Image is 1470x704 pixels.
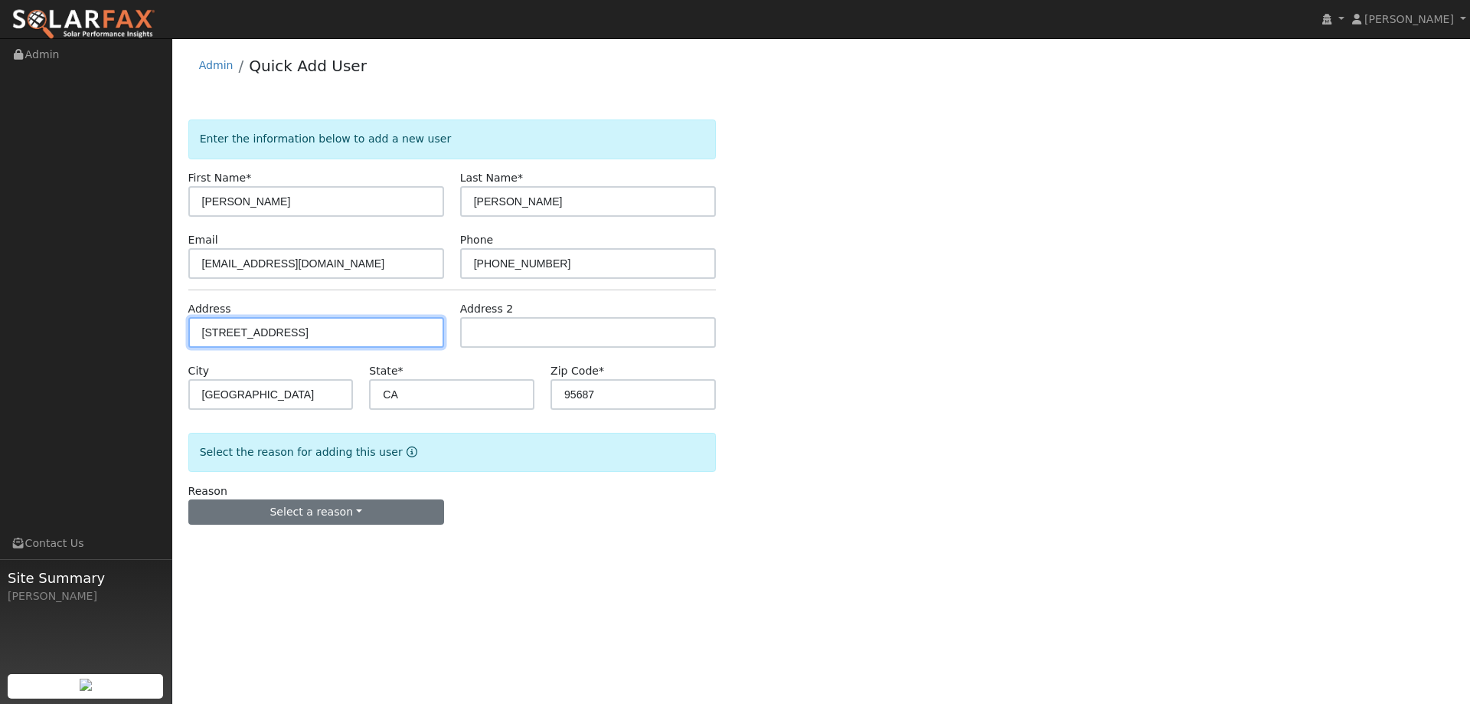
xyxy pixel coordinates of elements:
label: Last Name [460,170,523,186]
label: State [369,363,403,379]
span: Site Summary [8,568,164,588]
label: Zip Code [550,363,604,379]
div: Enter the information below to add a new user [188,120,716,159]
span: [PERSON_NAME] [1364,13,1454,25]
label: Address 2 [460,301,514,317]
a: Admin [199,59,234,71]
span: Required [398,365,403,377]
img: SolarFax [11,8,155,41]
label: Phone [460,232,494,248]
label: Address [188,301,231,317]
a: Quick Add User [249,57,367,75]
div: Select the reason for adding this user [188,433,716,472]
label: Reason [188,483,227,499]
label: City [188,363,210,379]
span: Required [599,365,604,377]
label: Email [188,232,218,248]
span: Required [518,172,523,184]
img: retrieve [80,679,92,691]
a: Reason for new user [403,446,417,458]
label: First Name [188,170,252,186]
button: Select a reason [188,499,444,526]
div: [PERSON_NAME] [8,588,164,604]
span: Required [246,172,251,184]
